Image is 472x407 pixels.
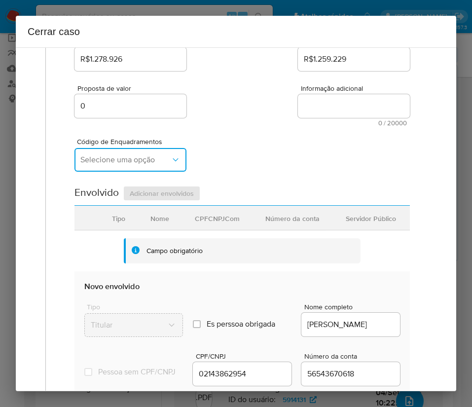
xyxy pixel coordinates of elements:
span: Es perssoa obrigada [207,319,275,329]
div: Nome [139,206,181,230]
span: Selecione uma opção [80,155,171,165]
h2: Envolvido [74,185,119,201]
input: Nome do envolvido [301,318,400,331]
span: Nome completo [304,303,403,311]
b: Novo envolvido [84,280,140,292]
h2: Cerrar caso [28,24,444,39]
input: Es perssoa obrigada [193,320,201,328]
span: Máximo de 20000 caracteres [301,120,407,126]
div: Servidor Público [334,206,408,230]
span: Informação adicional [301,85,413,92]
input: CPF/CNPJ [193,368,291,380]
span: Código de Enquadramentos [77,138,189,145]
span: Titular [91,320,167,330]
span: Tipo [87,303,185,310]
span: Proposta de valor [77,85,189,92]
input: Pessoa sem CPF/CNPJ [84,368,92,376]
button: Selecione uma opção [74,148,186,172]
div: Campo obrigatório [146,246,203,256]
div: Número da conta [254,206,331,230]
input: Número da conta [301,368,400,380]
span: Pessoa sem CPF/CNPJ [98,367,176,377]
span: CPF/CNPJ [196,353,294,360]
span: Número da conta [304,353,403,360]
div: Tipo [100,206,137,230]
div: CPFCNPJCom [183,206,252,230]
button: Tipo de envolvimento [84,313,183,337]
